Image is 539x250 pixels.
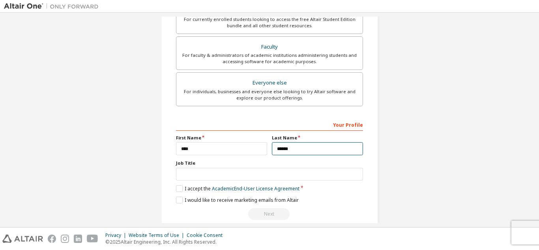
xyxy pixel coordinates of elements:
img: youtube.svg [87,235,98,243]
div: Read and acccept EULA to continue [176,208,363,220]
img: altair_logo.svg [2,235,43,243]
div: Privacy [105,232,129,239]
label: I accept the [176,185,299,192]
div: For currently enrolled students looking to access the free Altair Student Edition bundle and all ... [181,16,358,29]
label: Job Title [176,160,363,166]
a: Academic End-User License Agreement [212,185,299,192]
p: © 2025 Altair Engineering, Inc. All Rights Reserved. [105,239,227,245]
label: First Name [176,135,267,141]
div: Your Profile [176,118,363,131]
div: For individuals, businesses and everyone else looking to try Altair software and explore our prod... [181,88,358,101]
label: Last Name [272,135,363,141]
div: Faculty [181,41,358,53]
div: Website Terms of Use [129,232,187,239]
img: Altair One [4,2,103,10]
img: instagram.svg [61,235,69,243]
div: For faculty & administrators of academic institutions administering students and accessing softwa... [181,52,358,65]
div: Everyone else [181,77,358,88]
img: facebook.svg [48,235,56,243]
div: Cookie Consent [187,232,227,239]
label: I would like to receive marketing emails from Altair [176,197,299,203]
img: linkedin.svg [74,235,82,243]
